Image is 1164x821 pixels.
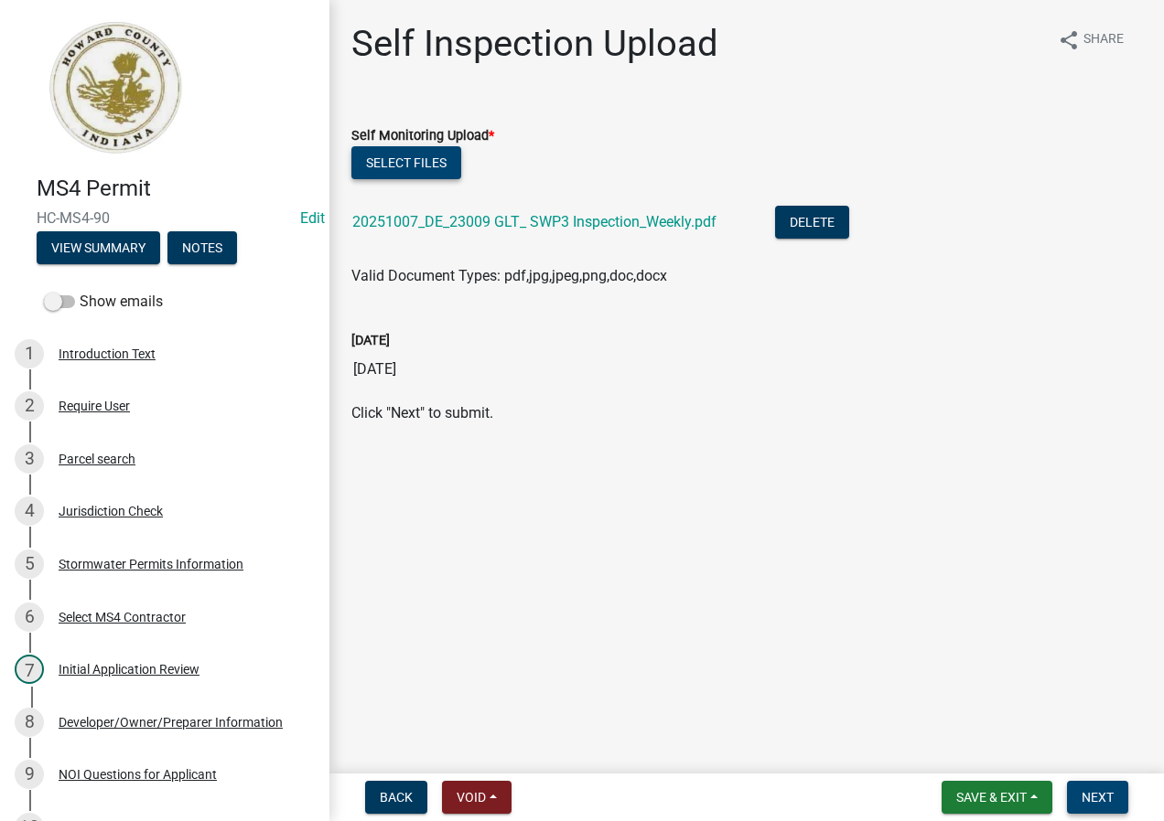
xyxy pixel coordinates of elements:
[351,146,461,179] button: Select files
[59,558,243,570] div: Stormwater Permits Information
[59,400,130,412] div: Require User
[37,231,160,264] button: View Summary
[380,790,413,805] span: Back
[15,496,44,526] div: 4
[15,708,44,737] div: 8
[351,402,1142,424] p: Click "Next" to submit.
[15,339,44,368] div: 1
[37,19,193,156] img: Howard County, Indiana
[457,790,486,805] span: Void
[15,444,44,474] div: 3
[167,241,237,256] wm-modal-confirm: Notes
[15,655,44,684] div: 7
[15,549,44,579] div: 5
[775,206,849,239] button: Delete
[365,781,427,814] button: Back
[59,505,163,517] div: Jurisdiction Check
[1083,29,1124,51] span: Share
[37,241,160,256] wm-modal-confirm: Summary
[1067,781,1128,814] button: Next
[1058,29,1080,51] i: share
[956,790,1027,805] span: Save & Exit
[15,602,44,632] div: 6
[59,768,217,781] div: NOI Questions for Applicant
[775,215,849,232] wm-modal-confirm: Delete Document
[1043,22,1138,58] button: shareShare
[37,209,293,227] span: HC-MS4-90
[351,335,390,347] label: [DATE]
[59,663,199,676] div: Initial Application Review
[351,130,494,143] label: Self Monitoring Upload
[942,781,1052,814] button: Save & Exit
[59,453,135,465] div: Parcel search
[1082,790,1114,805] span: Next
[59,716,283,729] div: Developer/Owner/Preparer Information
[15,391,44,421] div: 2
[167,231,237,264] button: Notes
[442,781,512,814] button: Void
[300,209,325,227] a: Edit
[351,267,667,284] span: Valid Document Types: pdf,jpg,jpeg,png,doc,docx
[351,22,718,66] h1: Self Inspection Upload
[15,760,44,789] div: 9
[59,611,186,624] div: Select MS4 Contractor
[44,291,163,313] label: Show emails
[300,209,325,227] wm-modal-confirm: Edit Application Number
[37,176,315,202] h4: MS4 Permit
[59,347,156,360] div: Introduction Text
[352,213,717,230] a: 20251007_DE_23009 GLT_ SWP3 Inspection_Weekly.pdf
